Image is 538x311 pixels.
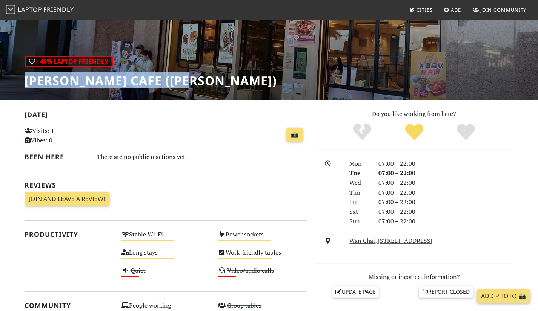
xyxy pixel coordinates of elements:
[25,73,277,88] h1: [PERSON_NAME] Cafe ([PERSON_NAME])
[6,3,74,17] a: LaptopFriendly LaptopFriendly
[350,236,433,245] a: Wan Chai, [STREET_ADDRESS]
[117,229,214,247] div: Stable Wi-Fi
[388,123,440,142] div: Yes
[25,111,306,122] h2: [DATE]
[131,266,146,274] s: Quiet
[374,197,518,207] div: 07:00 – 22:00
[451,6,462,13] span: Add
[25,192,109,206] a: Join and leave a review!
[214,247,311,265] div: Work-friendly tables
[315,109,513,119] p: Do you like working from here?
[25,302,112,309] h2: Community
[345,216,374,226] div: Sun
[227,301,261,309] s: Group tables
[43,5,74,14] span: Friendly
[25,153,88,161] h2: Been here
[286,128,303,142] a: 📸
[345,159,374,169] div: Mon
[25,56,113,68] div: | 48% Laptop Friendly
[6,5,15,14] img: LaptopFriendly
[417,6,433,13] span: Cities
[440,123,492,142] div: Definitely!
[315,272,513,282] p: Missing or incorrect information?
[25,230,112,238] h2: Productivity
[25,181,306,189] h2: Reviews
[18,5,42,14] span: Laptop
[374,159,518,169] div: 07:00 – 22:00
[345,168,374,178] div: Tue
[214,229,311,247] div: Power sockets
[374,188,518,198] div: 07:00 – 22:00
[374,178,518,188] div: 07:00 – 22:00
[374,207,518,217] div: 07:00 – 22:00
[441,3,465,17] a: Add
[25,126,112,145] p: Visits: 1 Vibes: 0
[337,123,389,142] div: No
[406,3,436,17] a: Cities
[345,188,374,198] div: Thu
[332,286,379,297] a: Update page
[480,6,527,13] span: Join Community
[97,151,306,162] div: There are no public reactions yet.
[470,3,530,17] a: Join Community
[374,168,518,178] div: 07:00 – 22:00
[345,207,374,217] div: Sat
[374,216,518,226] div: 07:00 – 22:00
[345,197,374,207] div: Fri
[345,178,374,188] div: Wed
[419,286,473,297] a: Report closed
[117,247,214,265] div: Long stays
[227,266,274,274] s: Video/audio calls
